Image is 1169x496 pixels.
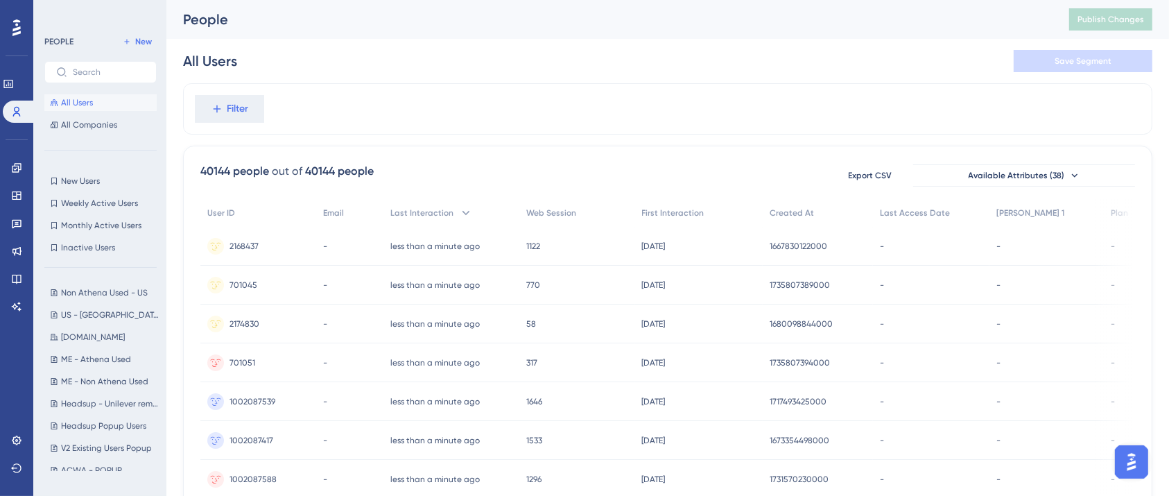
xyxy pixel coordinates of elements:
span: - [323,435,327,446]
span: 1122 [526,241,540,252]
button: Weekly Active Users [44,195,157,212]
button: Headsup Popup Users [44,418,165,434]
time: [DATE] [642,358,666,368]
span: Non Athena Used - US [61,287,148,298]
span: - [1111,474,1115,485]
span: 1646 [526,396,542,407]
span: - [323,474,327,485]
div: 40144 people [200,163,269,180]
input: Search [73,67,145,77]
span: Inactive Users [61,242,115,253]
span: New [135,36,152,47]
span: 701045 [230,280,257,291]
button: Publish Changes [1069,8,1152,31]
span: - [880,280,884,291]
time: less than a minute ago [390,319,480,329]
div: All Users [183,51,237,71]
div: 4 [96,7,101,18]
span: 701051 [230,357,255,368]
span: User ID [207,207,235,219]
span: Plan [1111,207,1128,219]
span: - [880,396,884,407]
span: Export CSV [849,170,892,181]
span: Available Attributes (38) [969,170,1065,181]
span: - [880,318,884,330]
time: [DATE] [642,280,666,290]
button: Available Attributes (38) [913,164,1135,187]
button: US - [GEOGRAPHIC_DATA] Used [44,307,165,323]
span: 317 [526,357,537,368]
time: [DATE] [642,241,666,251]
span: 1667830122000 [770,241,827,252]
button: V2 Existing Users Popup [44,440,165,456]
div: PEOPLE [44,36,73,47]
span: - [996,357,1001,368]
span: 1735807389000 [770,280,830,291]
span: - [996,241,1001,252]
span: - [996,396,1001,407]
span: US - [GEOGRAPHIC_DATA] Used [61,309,159,320]
span: Publish Changes [1077,14,1144,25]
div: out of [272,163,302,180]
span: - [323,318,327,330]
time: [DATE] [642,474,666,484]
span: ACWA - POPUP [61,465,122,476]
span: All Companies [61,119,117,130]
button: Non Athena Used - US [44,284,165,301]
time: less than a minute ago [390,241,480,251]
button: ACWA - POPUP [44,462,165,479]
div: 40144 people [305,163,374,180]
span: [DOMAIN_NAME] [61,332,125,343]
span: - [880,357,884,368]
time: [DATE] [642,319,666,329]
span: 1673354498000 [770,435,829,446]
span: ME - Non Athena Used [61,376,148,387]
span: Weekly Active Users [61,198,138,209]
span: Email [323,207,344,219]
time: less than a minute ago [390,474,480,484]
span: - [880,474,884,485]
span: [PERSON_NAME] 1 [996,207,1064,219]
button: Export CSV [835,164,905,187]
span: Filter [227,101,249,117]
time: less than a minute ago [390,397,480,407]
span: - [323,357,327,368]
span: First Interaction [642,207,704,219]
span: 58 [526,318,536,330]
span: 1002087539 [230,396,275,407]
time: less than a minute ago [390,280,480,290]
span: 1002087417 [230,435,273,446]
span: - [1111,241,1115,252]
button: Save Segment [1014,50,1152,72]
span: Created At [770,207,814,219]
button: Headsup - Unilever removed [44,395,165,412]
span: - [880,241,884,252]
span: 1533 [526,435,542,446]
button: ME - Non Athena Used [44,373,165,390]
span: Need Help? [33,3,87,20]
span: ME - Athena Used [61,354,131,365]
div: People [183,10,1034,29]
button: Inactive Users [44,239,157,256]
span: 2174830 [230,318,259,330]
span: Headsup - Unilever removed [61,398,159,409]
button: [DOMAIN_NAME] [44,329,165,345]
span: Web Session [526,207,576,219]
span: 770 [526,280,540,291]
span: 1735807394000 [770,357,830,368]
time: less than a minute ago [390,436,480,445]
span: Headsup Popup Users [61,420,146,431]
span: All Users [61,97,93,108]
span: 1002087588 [230,474,277,485]
span: 1680098844000 [770,318,833,330]
time: [DATE] [642,397,666,407]
span: - [1111,357,1115,368]
span: - [1111,318,1115,330]
button: ME - Athena Used [44,351,165,368]
button: All Companies [44,117,157,133]
span: - [880,435,884,446]
span: 1731570230000 [770,474,829,485]
span: Save Segment [1055,55,1111,67]
span: - [996,280,1001,291]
